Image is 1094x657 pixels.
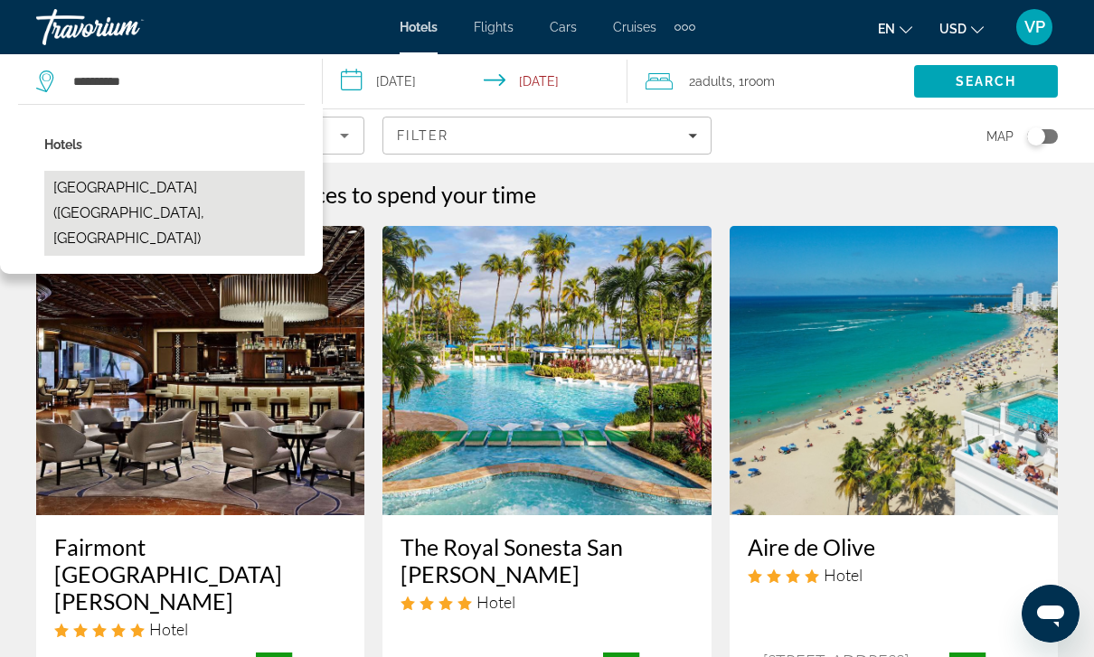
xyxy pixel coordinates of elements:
[1011,8,1058,46] button: User Menu
[258,181,536,208] h2: 35
[54,533,346,615] a: Fairmont [GEOGRAPHIC_DATA][PERSON_NAME]
[695,74,732,89] span: Adults
[400,20,438,34] a: Hotels
[44,171,305,256] button: Select hotel: Kosta Rika Hotel (Shchelkovo, RU)
[748,565,1040,585] div: 4 star Hotel
[986,124,1014,149] span: Map
[939,15,984,42] button: Change currency
[1022,585,1080,643] iframe: Button to launch messaging window
[44,132,305,157] p: Hotel options
[149,619,188,639] span: Hotel
[878,22,895,36] span: en
[748,533,1040,560] a: Aire de Olive
[54,619,346,639] div: 5 star Hotel
[1024,18,1045,36] span: VP
[401,592,693,612] div: 4 star Hotel
[627,54,914,108] button: Travelers: 2 adults, 0 children
[382,117,711,155] button: Filters
[36,4,217,51] a: Travorium
[939,22,967,36] span: USD
[71,68,295,95] input: Search hotel destination
[550,20,577,34] a: Cars
[878,15,912,42] button: Change language
[382,226,711,515] img: The Royal Sonesta San Juan
[956,74,1017,89] span: Search
[613,20,656,34] a: Cruises
[323,54,627,108] button: Select check in and out date
[674,13,695,42] button: Extra navigation items
[397,128,448,143] span: Filter
[730,226,1058,515] img: Aire de Olive
[36,226,364,515] img: Fairmont El San Juan Hotel
[744,74,775,89] span: Room
[732,69,775,94] span: , 1
[401,533,693,587] a: The Royal Sonesta San [PERSON_NAME]
[476,592,515,612] span: Hotel
[285,181,536,208] span: places to spend your time
[689,69,732,94] span: 2
[824,565,863,585] span: Hotel
[474,20,514,34] a: Flights
[914,65,1058,98] button: Search
[1014,128,1058,145] button: Toggle map
[52,125,349,146] mat-select: Sort by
